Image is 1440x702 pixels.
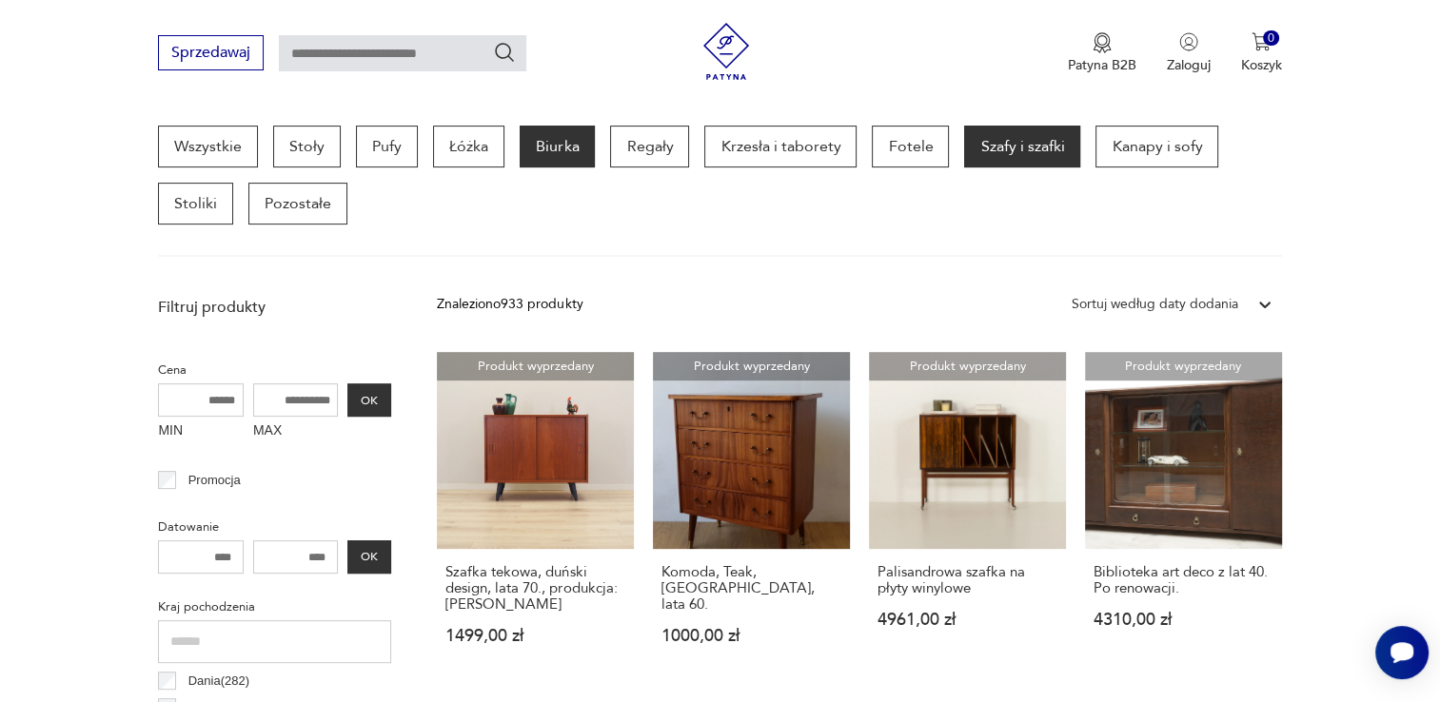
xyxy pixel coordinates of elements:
[158,417,244,447] label: MIN
[158,183,233,224] a: Stoliki
[356,126,418,167] a: Pufy
[1093,32,1112,53] img: Ikona medalu
[698,23,755,80] img: Patyna - sklep z meblami i dekoracjami vintage
[445,628,625,644] p: 1499,00 zł
[437,294,582,315] div: Znaleziono 933 produkty
[493,41,516,64] button: Szukaj
[433,126,504,167] a: Łóżka
[661,628,841,644] p: 1000,00 zł
[872,126,949,167] a: Fotele
[878,564,1057,596] h3: Palisandrowa szafka na płyty winylowe
[158,126,258,167] a: Wszystkie
[1241,32,1282,74] button: 0Koszyk
[1068,32,1136,74] a: Ikona medaluPatyna B2B
[964,126,1080,167] a: Szafy i szafki
[1375,626,1429,679] iframe: Smartsupp widget button
[1167,56,1211,74] p: Zaloguj
[158,48,264,61] a: Sprzedawaj
[1241,56,1282,74] p: Koszyk
[1094,612,1273,628] p: 4310,00 zł
[1072,294,1238,315] div: Sortuj według daty dodania
[878,612,1057,628] p: 4961,00 zł
[1068,56,1136,74] p: Patyna B2B
[158,297,391,318] p: Filtruj produkty
[869,352,1066,681] a: Produkt wyprzedanyPalisandrowa szafka na płyty winylowePalisandrowa szafka na płyty winylowe4961,...
[1085,352,1282,681] a: Produkt wyprzedanyBiblioteka art deco z lat 40. Po renowacji.Biblioteka art deco z lat 40. Po ren...
[253,417,339,447] label: MAX
[661,564,841,613] h3: Komoda, Teak, [GEOGRAPHIC_DATA], lata 60.
[273,126,341,167] a: Stoły
[610,126,689,167] a: Regały
[347,383,391,417] button: OK
[1094,564,1273,596] h3: Biblioteka art deco z lat 40. Po renowacji.
[188,470,241,491] p: Promocja
[1252,32,1271,51] img: Ikona koszyka
[1095,126,1218,167] a: Kanapy i sofy
[188,671,249,692] p: Dania ( 282 )
[520,126,595,167] a: Biurka
[248,183,347,224] a: Pozostałe
[445,564,625,613] h3: Szafka tekowa, duński design, lata 70., produkcja: [PERSON_NAME]
[158,35,264,70] button: Sprzedawaj
[158,596,391,617] p: Kraj pochodzenia
[347,540,391,574] button: OK
[653,352,850,681] a: Produkt wyprzedanyKomoda, Teak, Norwegia, lata 60.Komoda, Teak, [GEOGRAPHIC_DATA], lata 60.1000,0...
[437,352,634,681] a: Produkt wyprzedanySzafka tekowa, duński design, lata 70., produkcja: DaniaSzafka tekowa, duński d...
[1263,30,1279,47] div: 0
[158,517,391,537] p: Datowanie
[1068,32,1136,74] button: Patyna B2B
[1179,32,1198,51] img: Ikonka użytkownika
[158,360,391,380] p: Cena
[704,126,857,167] a: Krzesła i taborety
[1167,32,1211,74] button: Zaloguj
